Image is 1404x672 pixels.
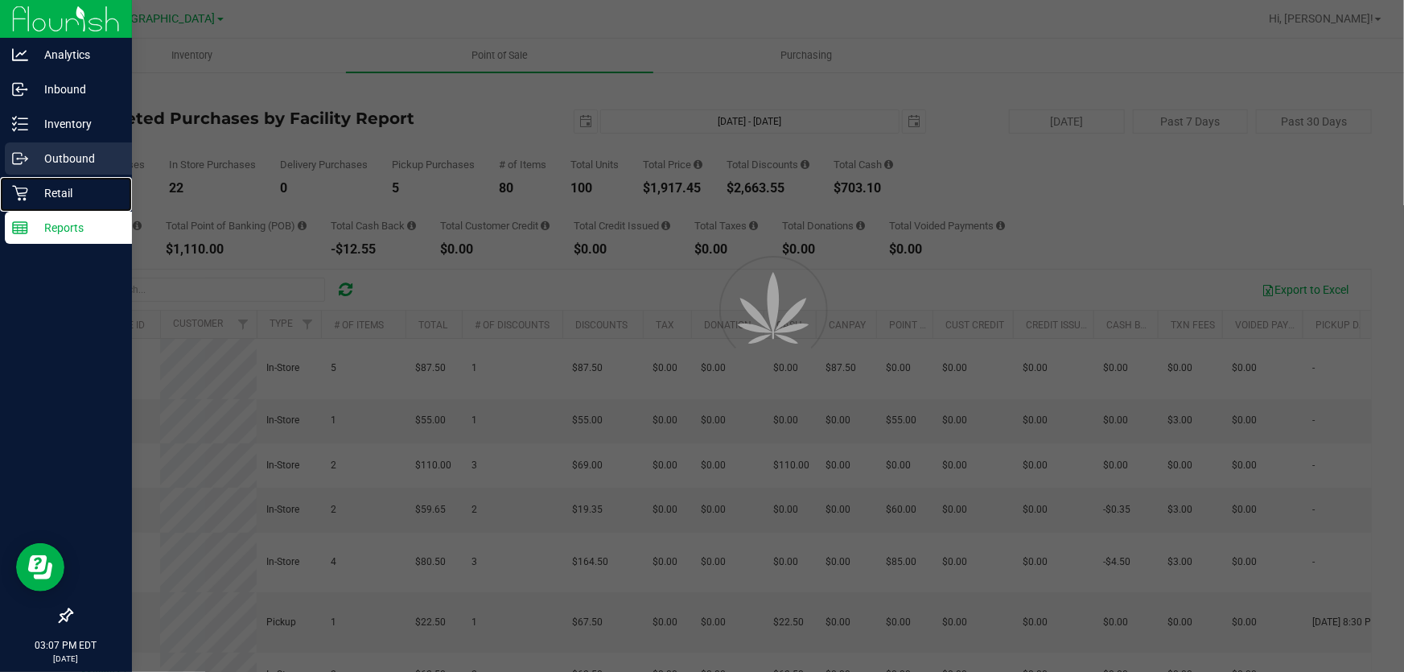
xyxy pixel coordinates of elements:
p: Reports [28,218,125,237]
p: 03:07 PM EDT [7,638,125,653]
p: Outbound [28,149,125,168]
iframe: Resource center [16,543,64,592]
inline-svg: Outbound [12,150,28,167]
inline-svg: Inbound [12,81,28,97]
inline-svg: Retail [12,185,28,201]
p: [DATE] [7,653,125,665]
p: Inventory [28,114,125,134]
p: Inbound [28,80,125,99]
inline-svg: Analytics [12,47,28,63]
inline-svg: Reports [12,220,28,236]
p: Analytics [28,45,125,64]
inline-svg: Inventory [12,116,28,132]
p: Retail [28,183,125,203]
